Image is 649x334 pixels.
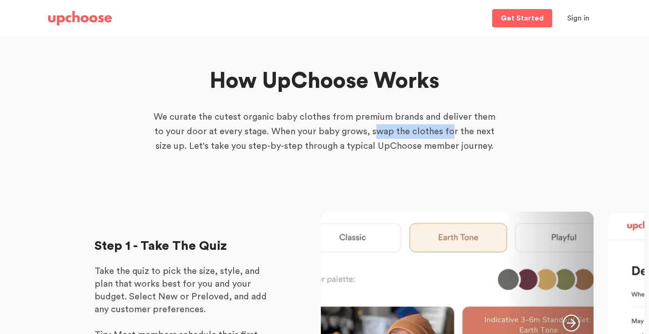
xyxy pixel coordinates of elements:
[492,9,552,27] a: Get Started
[556,9,601,27] button: Sign in
[48,9,112,28] a: UpChoose
[140,67,509,96] h1: How UpChoose Works
[95,239,276,253] p: Step 1 - Take The Quiz
[48,11,112,25] img: UpChoose
[95,265,276,316] p: Take the quiz to pick the size, style, and plan that works best for you and your budget. Select N...
[152,110,497,153] p: We curate the cutest organic baby clothes from premium brands and deliver them to your door at ev...
[567,15,589,22] span: Sign in
[501,15,544,22] p: Get Started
